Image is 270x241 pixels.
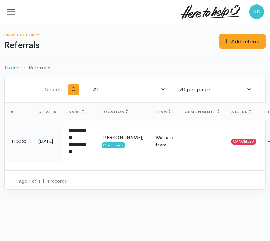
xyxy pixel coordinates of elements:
img: heretohelpu.svg [181,4,240,19]
div: All [93,85,159,94]
span: NN [249,4,264,19]
span: Team [155,109,171,114]
input: Search [14,81,64,99]
span: | [43,178,45,184]
span: [PERSON_NAME], [102,134,144,140]
button: All [89,82,170,97]
a: NN [249,8,264,15]
div: 20 per page [179,85,245,94]
small: Page 1 of 1 1 records [16,178,67,184]
a: Add referral [219,34,266,49]
button: 20 per page [175,82,256,97]
div: Cancelled [231,139,256,145]
span: Community [102,142,125,148]
td: 113056 [5,120,32,161]
time: [DATE] [38,138,53,144]
span: Name [69,109,84,114]
span: Status [231,109,251,114]
li: Referrals [20,64,50,72]
h6: Provider Portal [4,33,219,37]
button: Toggle navigation [6,5,16,18]
nav: breadcrumb [4,59,266,77]
span: Location [102,109,128,114]
th: # [5,103,32,120]
h1: Referrals [4,40,219,50]
span: Assignments [185,109,220,114]
a: Home [4,64,20,72]
th: Created [32,103,63,120]
div: Waikato team [155,134,173,148]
